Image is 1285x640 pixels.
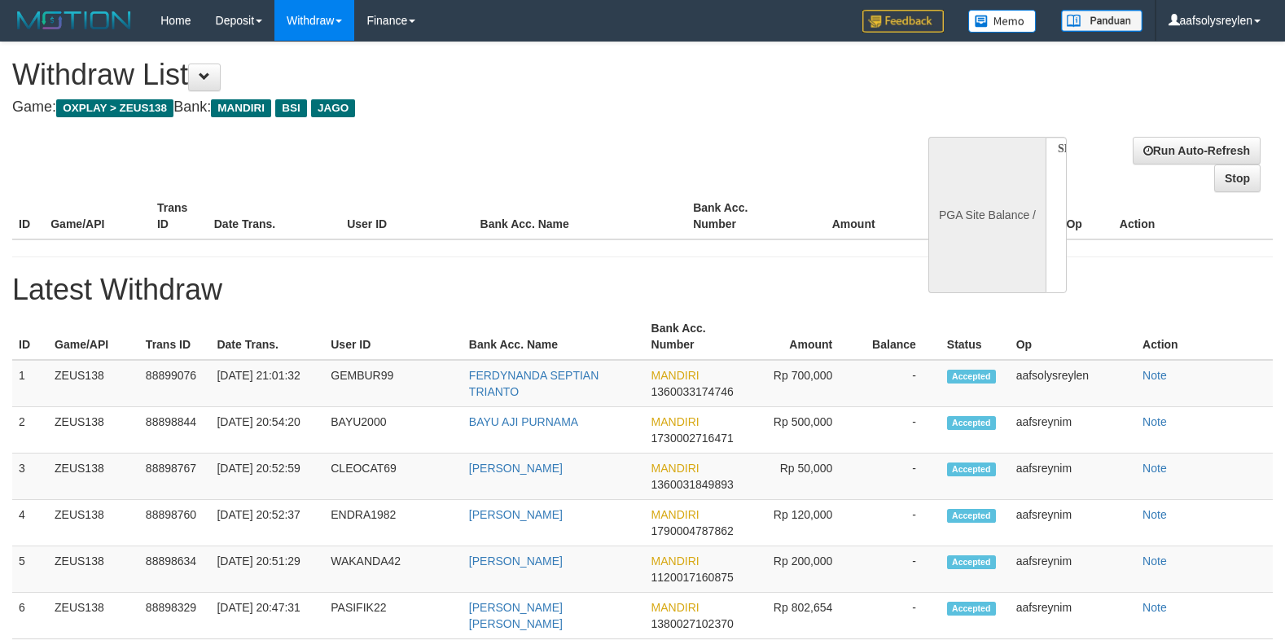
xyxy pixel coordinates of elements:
[651,524,734,537] span: 1790004787862
[900,193,998,239] th: Balance
[12,593,48,639] td: 6
[324,454,463,500] td: CLEOCAT69
[12,407,48,454] td: 2
[1061,10,1142,32] img: panduan.png
[210,313,324,360] th: Date Trans.
[752,313,857,360] th: Amount
[752,407,857,454] td: Rp 500,000
[12,360,48,407] td: 1
[210,407,324,454] td: [DATE] 20:54:20
[210,360,324,407] td: [DATE] 21:01:32
[463,313,645,360] th: Bank Acc. Name
[151,193,208,239] th: Trans ID
[469,462,563,475] a: [PERSON_NAME]
[1142,369,1167,382] a: Note
[1113,193,1273,239] th: Action
[857,313,941,360] th: Balance
[793,193,900,239] th: Amount
[48,593,139,639] td: ZEUS138
[686,193,793,239] th: Bank Acc. Number
[1142,415,1167,428] a: Note
[340,193,473,239] th: User ID
[1136,313,1273,360] th: Action
[752,593,857,639] td: Rp 802,654
[48,546,139,593] td: ZEUS138
[12,313,48,360] th: ID
[1010,454,1136,500] td: aafsreynim
[12,59,840,91] h1: Withdraw List
[48,500,139,546] td: ZEUS138
[474,193,687,239] th: Bank Acc. Name
[1010,407,1136,454] td: aafsreynim
[139,454,211,500] td: 88898767
[139,546,211,593] td: 88898634
[469,601,563,630] a: [PERSON_NAME] [PERSON_NAME]
[857,407,941,454] td: -
[210,454,324,500] td: [DATE] 20:52:59
[857,500,941,546] td: -
[857,454,941,500] td: -
[139,313,211,360] th: Trans ID
[651,508,700,521] span: MANDIRI
[857,360,941,407] td: -
[1142,462,1167,475] a: Note
[324,407,463,454] td: BAYU2000
[275,99,307,117] span: BSI
[311,99,355,117] span: JAGO
[12,99,840,116] h4: Game: Bank:
[139,360,211,407] td: 88899076
[947,416,996,430] span: Accepted
[208,193,340,239] th: Date Trans.
[1142,555,1167,568] a: Note
[645,313,752,360] th: Bank Acc. Number
[12,274,1273,306] h1: Latest Withdraw
[1010,546,1136,593] td: aafsreynim
[1059,193,1112,239] th: Op
[211,99,271,117] span: MANDIRI
[324,313,463,360] th: User ID
[1133,137,1261,164] a: Run Auto-Refresh
[651,478,734,491] span: 1360031849893
[651,617,734,630] span: 1380027102370
[1142,601,1167,614] a: Note
[857,593,941,639] td: -
[752,546,857,593] td: Rp 200,000
[324,500,463,546] td: ENDRA1982
[947,370,996,384] span: Accepted
[857,546,941,593] td: -
[139,593,211,639] td: 88898329
[48,407,139,454] td: ZEUS138
[752,454,857,500] td: Rp 50,000
[469,415,578,428] a: BAYU AJI PURNAMA
[324,593,463,639] td: PASIFIK22
[469,555,563,568] a: [PERSON_NAME]
[947,602,996,616] span: Accepted
[48,454,139,500] td: ZEUS138
[947,555,996,569] span: Accepted
[1142,508,1167,521] a: Note
[139,407,211,454] td: 88898844
[48,313,139,360] th: Game/API
[210,593,324,639] td: [DATE] 20:47:31
[862,10,944,33] img: Feedback.jpg
[210,500,324,546] td: [DATE] 20:52:37
[651,385,734,398] span: 1360033174746
[1010,500,1136,546] td: aafsreynim
[48,360,139,407] td: ZEUS138
[12,193,44,239] th: ID
[56,99,173,117] span: OXPLAY > ZEUS138
[752,500,857,546] td: Rp 120,000
[651,601,700,614] span: MANDIRI
[651,462,700,475] span: MANDIRI
[651,369,700,382] span: MANDIRI
[651,555,700,568] span: MANDIRI
[324,360,463,407] td: GEMBUR99
[947,462,996,476] span: Accepted
[941,313,1010,360] th: Status
[324,546,463,593] td: WAKANDA42
[12,500,48,546] td: 4
[752,360,857,407] td: Rp 700,000
[469,508,563,521] a: [PERSON_NAME]
[44,193,151,239] th: Game/API
[651,571,734,584] span: 1120017160875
